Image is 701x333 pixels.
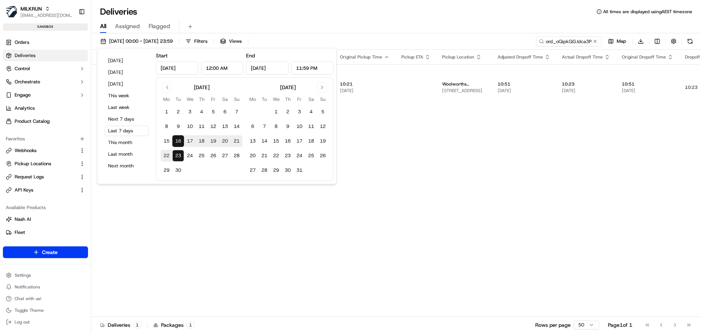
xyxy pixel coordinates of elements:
a: 📗Knowledge Base [4,160,59,174]
button: 17 [184,135,196,147]
div: [DATE] [194,84,210,91]
button: 4 [305,106,317,118]
button: 23 [172,150,184,162]
button: Fleet [3,227,88,238]
a: Orders [3,37,88,48]
th: Sunday [231,95,242,103]
th: Tuesday [258,95,270,103]
button: 10 [294,121,305,132]
a: Fleet [6,229,85,236]
img: Nash [7,7,22,22]
button: 11 [305,121,317,132]
button: 15 [270,135,282,147]
button: 30 [172,164,184,176]
button: 26 [207,150,219,162]
span: API Documentation [69,163,117,171]
button: 18 [196,135,207,147]
button: Notifications [3,282,88,292]
span: API Keys [15,187,33,193]
img: Balvinder Singh Punie [7,126,19,138]
a: Deliveries [3,50,88,61]
button: Nash AI [3,213,88,225]
div: [DATE] [280,84,296,91]
span: Flagged [149,22,170,31]
span: Orchestrate [15,79,40,85]
button: [DATE] [105,79,149,89]
button: Refresh [685,36,695,46]
button: 6 [247,121,258,132]
button: Chat with us! [3,294,88,304]
button: Next 7 days [105,114,149,124]
span: All [100,22,106,31]
span: Engage [15,92,31,98]
th: Friday [294,95,305,103]
button: Settings [3,270,88,280]
button: Pickup Locations [3,158,88,170]
span: Toggle Theme [15,307,44,313]
p: Rows per page [535,321,571,329]
button: 21 [231,135,242,147]
button: Map [605,36,629,46]
button: 22 [161,150,172,162]
span: Deliveries [15,52,35,59]
button: 6 [219,106,231,118]
button: 31 [294,164,305,176]
button: 12 [317,121,329,132]
button: 17 [294,135,305,147]
span: Fleet [15,229,25,236]
button: 12 [207,121,219,132]
button: 20 [247,150,258,162]
span: Analytics [15,105,35,111]
th: Thursday [282,95,294,103]
span: [DATE] [562,88,610,94]
button: 1 [270,106,282,118]
button: 1 [161,106,172,118]
button: 11 [196,121,207,132]
a: Pickup Locations [6,160,76,167]
label: End [246,52,255,59]
span: Product Catalog [15,118,50,125]
span: 10:23 [685,84,698,90]
th: Friday [207,95,219,103]
span: Notifications [15,284,40,290]
span: Chat with us! [15,296,41,302]
th: Sunday [317,95,329,103]
button: 16 [282,135,294,147]
button: [DATE] 00:00 - [DATE] 23:59 [97,36,176,46]
span: MILKRUN [20,5,42,12]
button: Start new chat [124,72,133,81]
button: Toggle Theme [3,305,88,315]
span: Pickup Location [442,54,474,60]
span: 10:51 [498,81,550,87]
button: 26 [317,150,329,162]
button: 25 [305,150,317,162]
button: Filters [182,36,211,46]
button: MILKRUNMILKRUN[EMAIL_ADDRESS][DOMAIN_NAME] [3,3,76,20]
span: Control [15,65,30,72]
img: MILKRUN [6,6,18,18]
button: 9 [282,121,294,132]
img: 1736555255976-a54dd68f-1ca7-489b-9aae-adbdc363a1c4 [7,70,20,83]
div: Start new chat [33,70,120,77]
button: 2 [282,106,294,118]
button: 5 [207,106,219,118]
span: Pickup Locations [15,160,51,167]
span: 10:21 [340,81,390,87]
img: 2790269178180_0ac78f153ef27d6c0503_72.jpg [15,70,28,83]
button: 8 [270,121,282,132]
button: This week [105,91,149,101]
span: Request Logs [15,174,44,180]
button: Request Logs [3,171,88,183]
span: Map [617,38,626,45]
button: Last week [105,102,149,113]
button: 5 [317,106,329,118]
span: Settings [15,272,31,278]
a: 💻API Documentation [59,160,120,174]
button: Next month [105,161,149,171]
button: 18 [305,135,317,147]
span: Original Dropoff Time [622,54,666,60]
button: [DATE] [105,67,149,77]
div: Packages [153,321,195,329]
button: 27 [219,150,231,162]
button: [DATE] [105,56,149,66]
